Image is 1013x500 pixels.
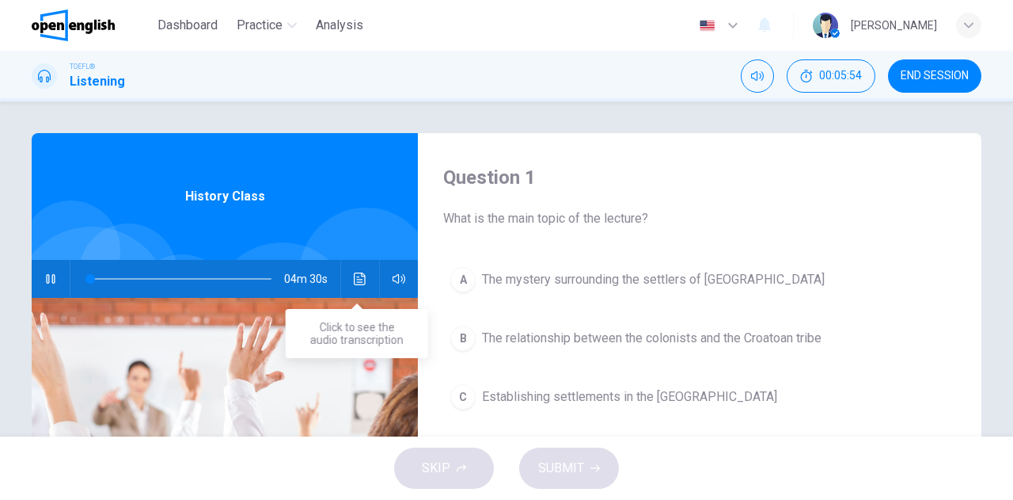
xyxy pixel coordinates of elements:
span: History Class [185,187,265,206]
div: A [450,267,476,292]
div: B [450,326,476,351]
div: [PERSON_NAME] [851,16,937,35]
span: Practice [237,16,283,35]
button: Click to see the audio transcription [347,260,373,298]
img: OpenEnglish logo [32,10,115,41]
button: DThe history of [GEOGRAPHIC_DATA] [443,436,956,475]
button: BThe relationship between the colonists and the Croatoan tribe [443,319,956,358]
span: TOEFL® [70,61,95,72]
span: The relationship between the colonists and the Croatoan tribe [482,329,821,348]
span: 00:05:54 [819,70,862,82]
button: Analysis [309,11,370,40]
button: 00:05:54 [787,59,875,93]
div: Click to see the audio transcription [286,309,428,358]
span: Analysis [316,16,363,35]
a: OpenEnglish logo [32,10,151,41]
img: Profile picture [813,13,838,38]
span: Establishing settlements in the [GEOGRAPHIC_DATA] [482,387,777,406]
h1: Listening [70,72,125,91]
span: END SESSION [901,70,969,82]
div: Mute [741,59,774,93]
button: Dashboard [151,11,224,40]
span: The mystery surrounding the settlers of [GEOGRAPHIC_DATA] [482,270,825,289]
div: Hide [787,59,875,93]
button: END SESSION [888,59,981,93]
span: Dashboard [157,16,218,35]
img: en [697,20,717,32]
button: AThe mystery surrounding the settlers of [GEOGRAPHIC_DATA] [443,260,956,300]
button: Practice [230,11,303,40]
button: CEstablishing settlements in the [GEOGRAPHIC_DATA] [443,377,956,417]
div: C [450,384,476,410]
span: What is the main topic of the lecture? [443,209,956,228]
span: 04m 30s [284,260,340,298]
h4: Question 1 [443,165,956,190]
